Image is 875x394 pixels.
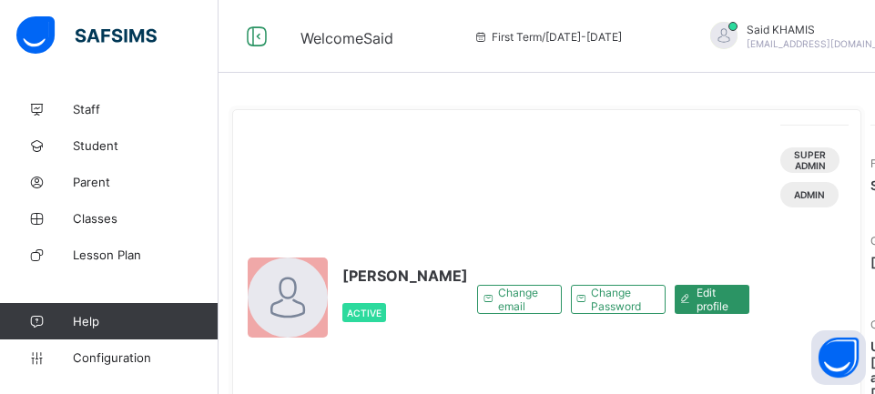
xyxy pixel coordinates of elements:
[794,189,825,200] span: Admin
[794,149,826,171] span: Super Admin
[73,102,219,116] span: Staff
[473,30,622,44] span: session/term information
[347,308,382,318] span: Active
[498,286,547,313] span: Change email
[73,350,218,365] span: Configuration
[73,175,219,189] span: Parent
[342,267,468,285] span: [PERSON_NAME]
[300,29,393,47] span: Welcome Said
[591,286,651,313] span: Change Password
[16,16,157,55] img: safsims
[73,138,219,153] span: Student
[73,314,218,328] span: Help
[697,286,736,313] span: Edit profile
[73,211,219,226] span: Classes
[811,330,866,385] button: Open asap
[73,248,219,262] span: Lesson Plan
